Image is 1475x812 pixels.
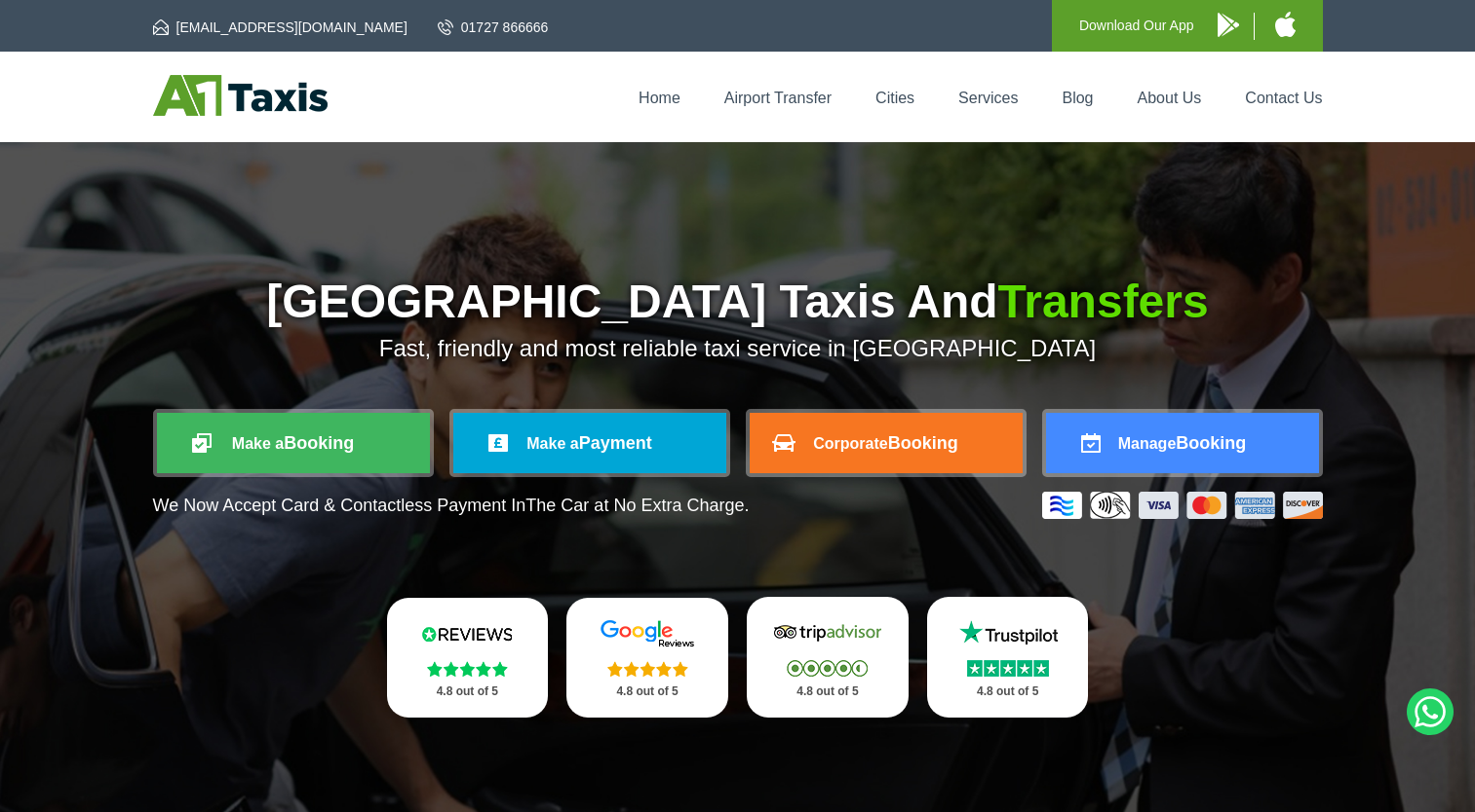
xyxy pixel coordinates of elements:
[998,276,1209,327] span: Transfers
[438,18,549,37] a: 01727 866666
[153,75,328,116] img: A1 Taxis St Albans LTD
[813,435,887,452] span: Corporate
[387,598,549,718] a: Reviews.io Stars 4.8 out of 5
[787,660,868,677] img: Stars
[769,618,886,647] img: Tripadvisor
[566,598,728,718] a: Google Stars 4.8 out of 5
[427,661,508,677] img: Stars
[747,597,909,718] a: Tripadvisor Stars 4.8 out of 5
[588,680,707,704] p: 4.8 out of 5
[153,278,1323,325] h1: [GEOGRAPHIC_DATA] Taxis And
[453,413,726,473] a: Make aPayment
[967,660,1049,677] img: Stars
[875,90,914,106] a: Cities
[1046,413,1319,473] a: ManageBooking
[1118,435,1177,452] span: Manage
[1245,90,1322,106] a: Contact Us
[639,90,680,106] a: Home
[232,435,284,452] span: Make a
[768,680,887,704] p: 4.8 out of 5
[927,597,1089,718] a: Trustpilot Stars 4.8 out of 5
[153,496,750,516] p: We Now Accept Card & Contactless Payment In
[750,413,1023,473] a: CorporateBooking
[607,661,688,677] img: Stars
[408,619,525,648] img: Reviews.io
[1138,90,1202,106] a: About Us
[408,680,527,704] p: 4.8 out of 5
[724,90,832,106] a: Airport Transfer
[949,680,1067,704] p: 4.8 out of 5
[950,618,1067,647] img: Trustpilot
[958,90,1018,106] a: Services
[526,435,578,452] span: Make a
[153,18,408,37] a: [EMAIL_ADDRESS][DOMAIN_NAME]
[1062,90,1093,106] a: Blog
[1275,12,1296,37] img: A1 Taxis iPhone App
[1079,14,1194,38] p: Download Our App
[525,496,749,515] span: The Car at No Extra Charge.
[589,619,706,648] img: Google
[153,335,1323,362] p: Fast, friendly and most reliable taxi service in [GEOGRAPHIC_DATA]
[1218,13,1239,37] img: A1 Taxis Android App
[1042,492,1323,519] img: Credit And Debit Cards
[157,413,430,473] a: Make aBooking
